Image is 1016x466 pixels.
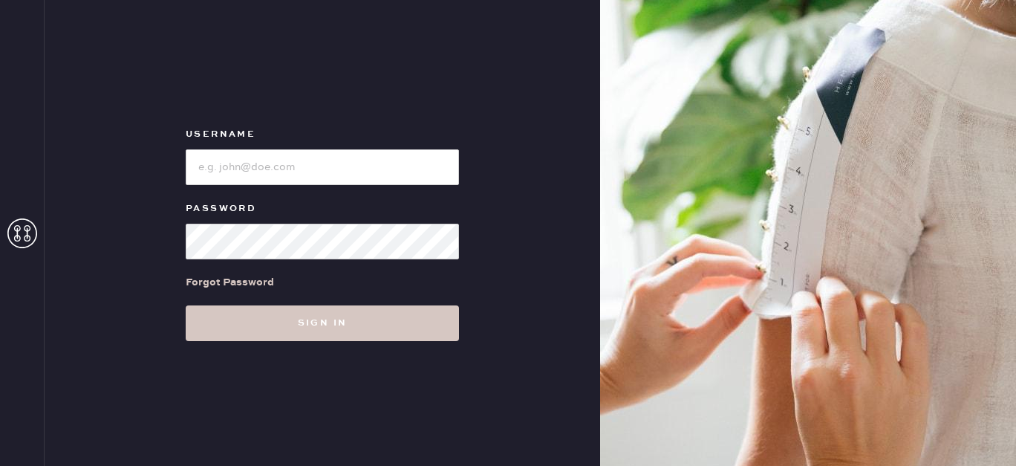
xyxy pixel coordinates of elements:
[186,259,274,305] a: Forgot Password
[186,305,459,341] button: Sign in
[186,149,459,185] input: e.g. john@doe.com
[186,274,274,291] div: Forgot Password
[186,200,459,218] label: Password
[186,126,459,143] label: Username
